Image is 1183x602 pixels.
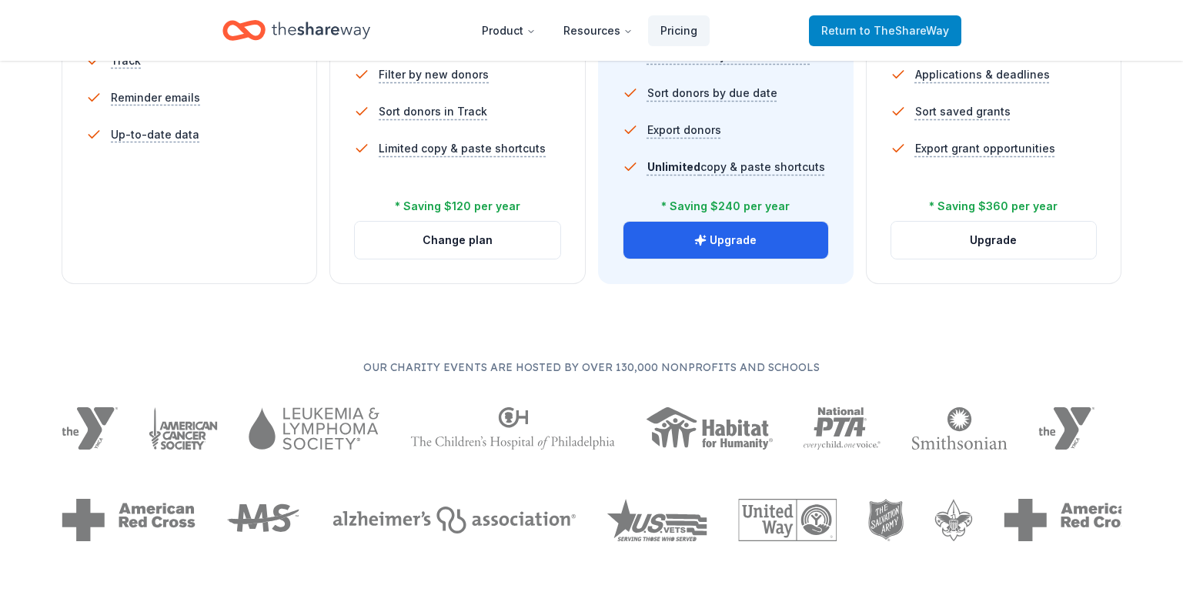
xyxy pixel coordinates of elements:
a: Home [222,12,370,48]
img: The Children's Hospital of Philadelphia [410,407,615,450]
span: Unlimited [647,160,700,173]
a: Returnto TheShareWay [809,15,961,46]
span: copy & paste shortcuts [647,160,825,173]
img: American Red Cross [62,499,195,541]
img: Habitat for Humanity [646,407,773,450]
button: Product [470,15,548,46]
button: Change plan [355,222,560,259]
img: MS [226,499,302,541]
button: Resources [551,15,645,46]
img: Boy Scouts of America [934,499,973,541]
img: YMCA [1038,407,1094,450]
span: Export grant opportunities [915,139,1055,158]
span: Sort saved grants [915,102,1011,121]
img: American Cancer Society [149,407,219,450]
span: Up-to-date data [111,125,199,144]
img: YMCA [62,407,118,450]
span: Track [111,52,141,70]
img: US Vets [607,499,707,541]
span: to TheShareWay [860,24,949,37]
nav: Main [470,12,710,48]
a: Pricing [648,15,710,46]
img: American Red Cross [1004,499,1138,541]
span: Export donors [647,121,721,139]
span: Reminder emails [111,89,200,107]
div: * Saving $120 per year [395,197,520,216]
button: Upgrade [891,222,1096,259]
span: Filter by new donors [379,65,489,84]
span: Sort donors by due date [647,84,777,102]
img: The Salvation Army [868,499,904,541]
div: * Saving $240 per year [661,197,790,216]
img: Leukemia & Lymphoma Society [249,407,379,450]
span: Applications & deadlines [915,65,1050,84]
img: Alzheimers Association [333,507,576,533]
img: United Way [738,499,837,541]
div: * Saving $360 per year [929,197,1058,216]
p: Our charity events are hosted by over 130,000 nonprofits and schools [62,358,1121,376]
span: Return [821,22,949,40]
button: Upgrade [623,222,828,259]
span: Limited copy & paste shortcuts [379,139,546,158]
img: Smithsonian [911,407,1008,450]
span: Sort donors in Track [379,102,487,121]
img: National PTA [804,407,881,450]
